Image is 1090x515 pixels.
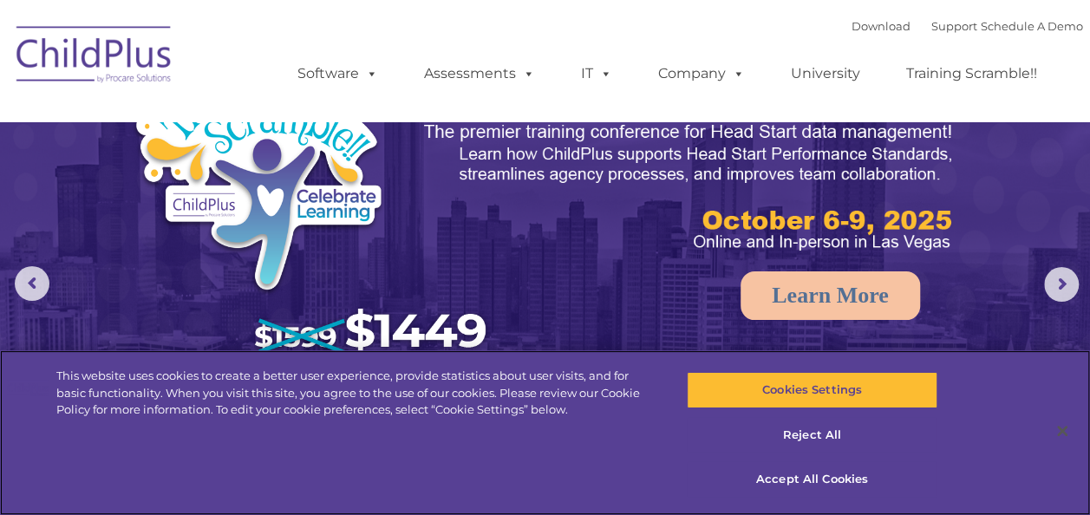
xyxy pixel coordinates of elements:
font: | [852,19,1083,33]
a: Company [641,56,762,91]
button: Close [1043,412,1081,450]
button: Accept All Cookies [687,461,937,498]
a: Download [852,19,911,33]
button: Reject All [687,417,937,453]
button: Cookies Settings [687,372,937,408]
a: Support [931,19,977,33]
span: Last name [241,114,294,127]
a: Software [280,56,395,91]
a: University [773,56,878,91]
a: Schedule A Demo [981,19,1083,33]
a: Assessments [407,56,552,91]
a: Learn More [741,271,920,320]
div: This website uses cookies to create a better user experience, provide statistics about user visit... [56,368,654,419]
a: Training Scramble!! [889,56,1054,91]
span: Phone number [241,186,315,199]
a: IT [564,56,630,91]
img: ChildPlus by Procare Solutions [8,14,181,101]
